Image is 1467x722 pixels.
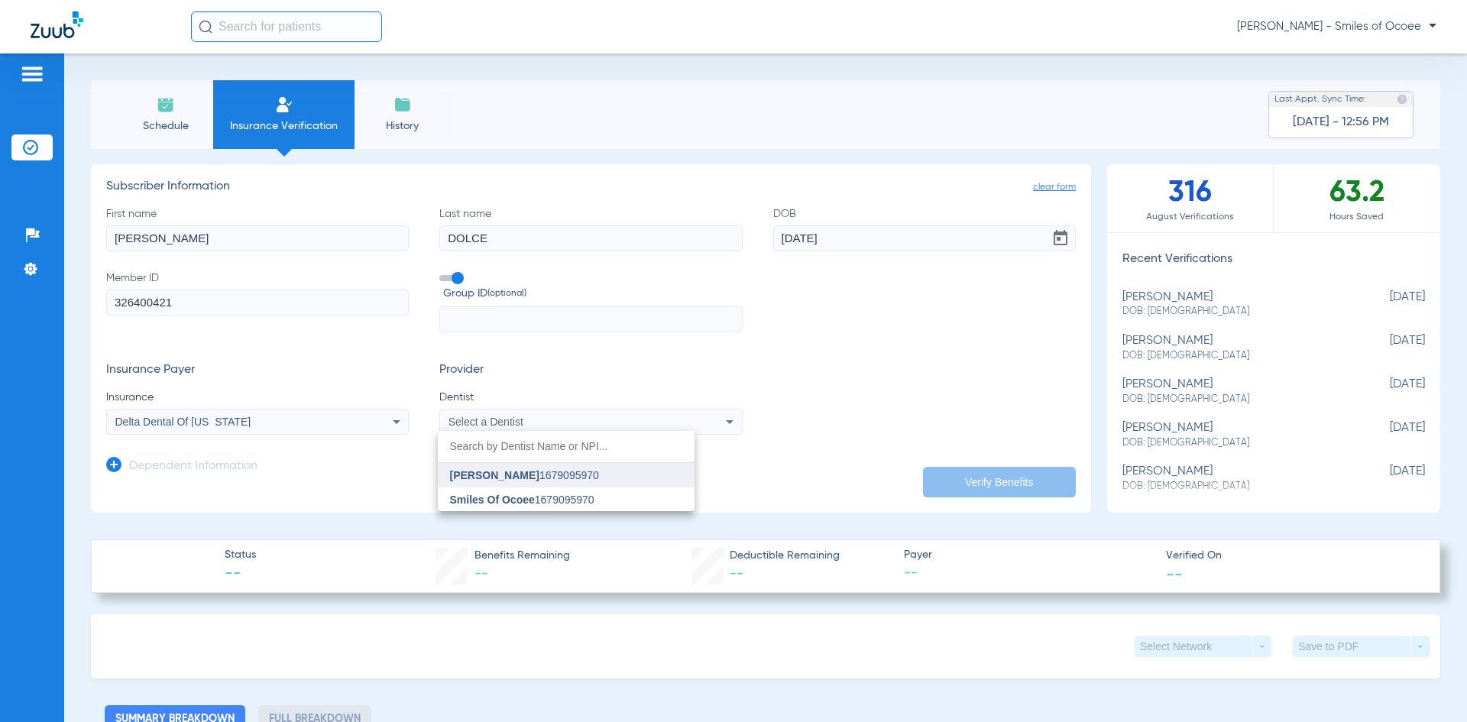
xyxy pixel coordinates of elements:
input: dropdown search [438,431,695,462]
iframe: Chat Widget [1391,649,1467,722]
span: Smiles Of Ocoee [450,494,535,506]
span: 1679095970 [450,494,594,505]
span: 1679095970 [450,470,599,481]
span: [PERSON_NAME] [450,469,539,481]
